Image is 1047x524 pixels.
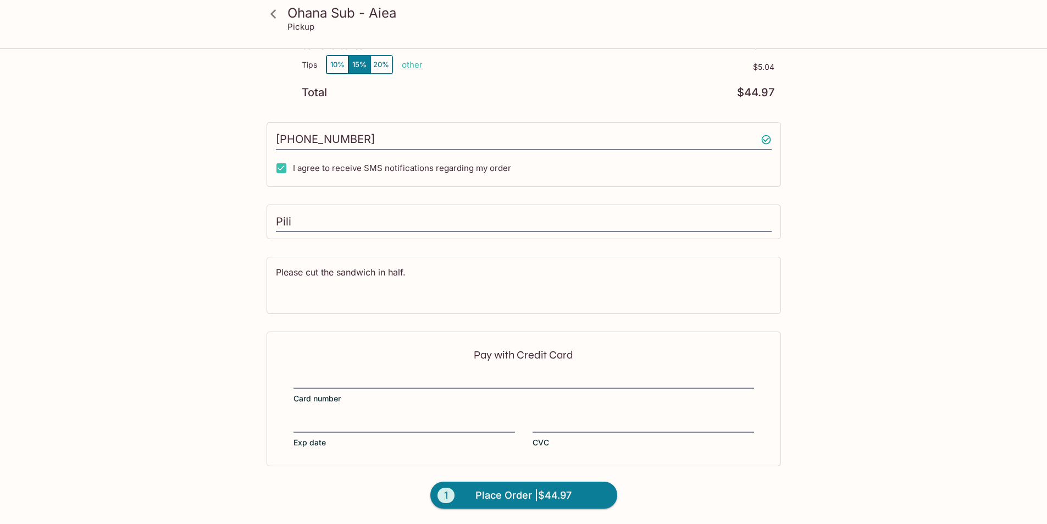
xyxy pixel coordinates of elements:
span: Place Order | $44.97 [475,487,572,504]
p: Total [302,87,327,98]
button: 10% [326,56,348,74]
p: $44.97 [737,87,774,98]
span: Card number [293,393,341,404]
span: 1 [437,488,455,503]
span: CVC [533,437,549,448]
p: Pay with Credit Card [293,350,754,360]
p: Pickup [287,21,314,32]
iframe: Secure CVC input frame [533,418,754,431]
button: 1Place Order |$44.97 [430,482,617,509]
input: Enter phone number [276,129,772,150]
p: $5.04 [423,63,774,71]
iframe: Secure expiration date input frame [293,418,515,431]
input: Enter first and last name [276,212,772,233]
textarea: Please cut the sandwich in half. [276,266,772,304]
iframe: Secure card number input frame [293,374,754,387]
button: 15% [348,56,370,74]
p: Tips [302,60,317,69]
h3: Ohana Sub - Aiea [287,4,779,21]
span: I agree to receive SMS notifications regarding my order [293,163,511,173]
button: 20% [370,56,392,74]
button: other [402,59,423,70]
span: Exp date [293,437,326,448]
